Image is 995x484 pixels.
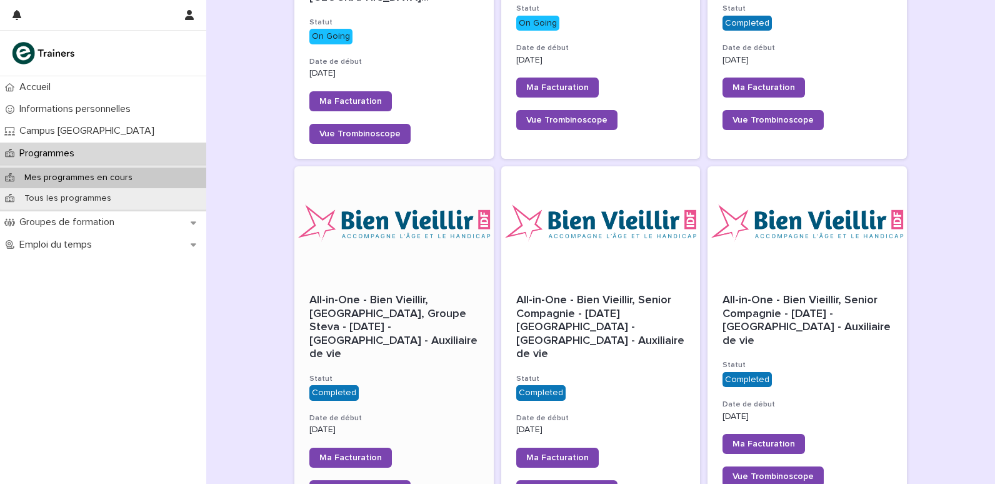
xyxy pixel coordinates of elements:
span: Ma Facturation [319,453,382,462]
a: Ma Facturation [722,434,805,454]
div: Completed [309,385,359,401]
span: Vue Trombinoscope [732,116,814,124]
p: [DATE] [722,55,892,66]
p: Tous les programmes [14,193,121,204]
h3: Date de début [722,43,892,53]
h3: Statut [516,374,686,384]
span: Vue Trombinoscope [526,116,607,124]
div: On Going [309,29,352,44]
p: [DATE] [516,55,686,66]
a: Vue Trombinoscope [722,110,824,130]
div: Completed [722,16,772,31]
h3: Statut [722,4,892,14]
span: Ma Facturation [526,453,589,462]
p: Accueil [14,81,61,93]
h3: Date de début [516,413,686,423]
p: [DATE] [309,425,479,435]
span: All-in-One - Bien Vieillir, Senior Compagnie - [DATE][GEOGRAPHIC_DATA] - [GEOGRAPHIC_DATA] - Auxi... [516,295,687,360]
span: Vue Trombinoscope [319,129,401,138]
h3: Date de début [722,400,892,410]
h3: Statut [309,18,479,28]
a: Ma Facturation [309,448,392,468]
p: Campus [GEOGRAPHIC_DATA] [14,125,164,137]
p: Groupes de formation [14,216,124,228]
p: [DATE] [722,411,892,422]
div: On Going [516,16,559,31]
p: Mes programmes en cours [14,173,142,183]
a: Ma Facturation [516,78,599,98]
a: Ma Facturation [722,78,805,98]
h3: Statut [722,360,892,370]
span: Vue Trombinoscope [732,472,814,481]
p: [DATE] [309,68,479,79]
span: Ma Facturation [526,83,589,92]
p: [DATE] [516,425,686,435]
span: All-in-One - Bien Vieillir, Senior Compagnie - [DATE] - [GEOGRAPHIC_DATA] - Auxiliaire de vie [722,295,894,346]
a: Vue Trombinoscope [309,124,411,144]
div: Completed [722,372,772,388]
span: All-in-One - Bien Vieillir, [GEOGRAPHIC_DATA], Groupe Steva - [DATE] - [GEOGRAPHIC_DATA] - Auxili... [309,295,481,360]
h3: Date de début [309,413,479,423]
p: Informations personnelles [14,103,141,115]
a: Ma Facturation [516,448,599,468]
p: Programmes [14,148,84,159]
h3: Statut [309,374,479,384]
span: Ma Facturation [319,97,382,106]
h3: Date de début [516,43,686,53]
div: Completed [516,385,566,401]
a: Vue Trombinoscope [516,110,617,130]
p: Emploi du temps [14,239,102,251]
img: K0CqGN7SDeD6s4JG8KQk [10,41,79,66]
h3: Date de début [309,57,479,67]
h3: Statut [516,4,686,14]
span: Ma Facturation [732,83,795,92]
span: Ma Facturation [732,440,795,448]
a: Ma Facturation [309,91,392,111]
